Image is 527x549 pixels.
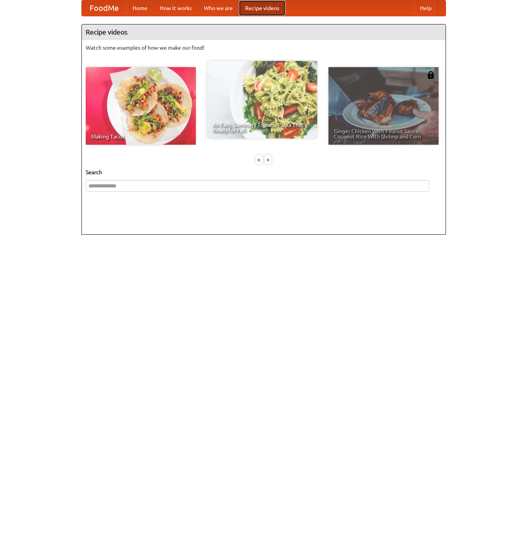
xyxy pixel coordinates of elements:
a: Who we are [198,0,239,16]
a: Help [414,0,438,16]
div: » [264,155,271,165]
span: Making Tacos [91,134,190,139]
p: Watch some examples of how we make our food! [86,44,442,52]
a: An Easy, Summery Tomato Pasta That's Ready for Fall [207,61,317,139]
span: An Easy, Summery Tomato Pasta That's Ready for Fall [213,122,312,133]
img: 483408.png [427,71,435,79]
h4: Recipe videos [82,24,446,40]
a: Home [126,0,154,16]
div: « [256,155,263,165]
a: Making Tacos [86,67,196,145]
a: Recipe videos [239,0,285,16]
a: How it works [154,0,198,16]
h5: Search [86,168,442,176]
a: FoodMe [82,0,126,16]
